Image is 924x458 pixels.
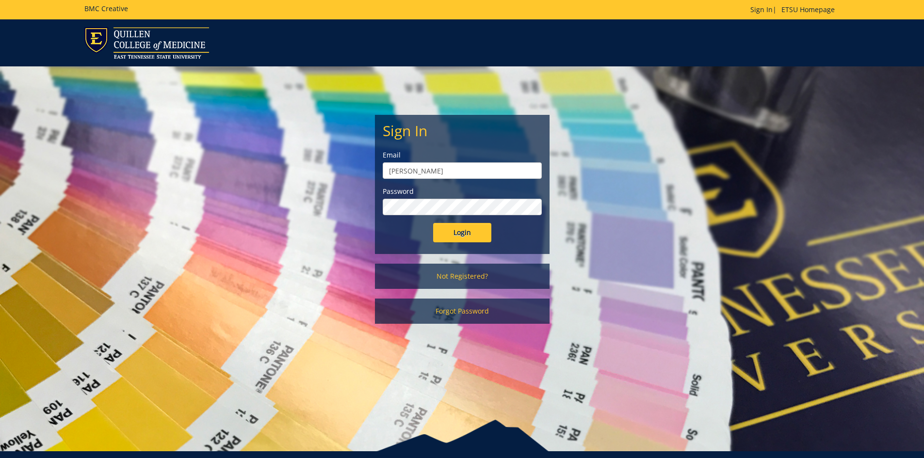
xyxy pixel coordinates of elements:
p: | [750,5,840,15]
h5: BMC Creative [84,5,128,12]
a: Sign In [750,5,773,14]
h2: Sign In [383,123,542,139]
label: Password [383,187,542,196]
a: Not Registered? [375,264,550,289]
img: ETSU logo [84,27,209,59]
label: Email [383,150,542,160]
input: Login [433,223,491,242]
a: Forgot Password [375,299,550,324]
a: ETSU Homepage [777,5,840,14]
